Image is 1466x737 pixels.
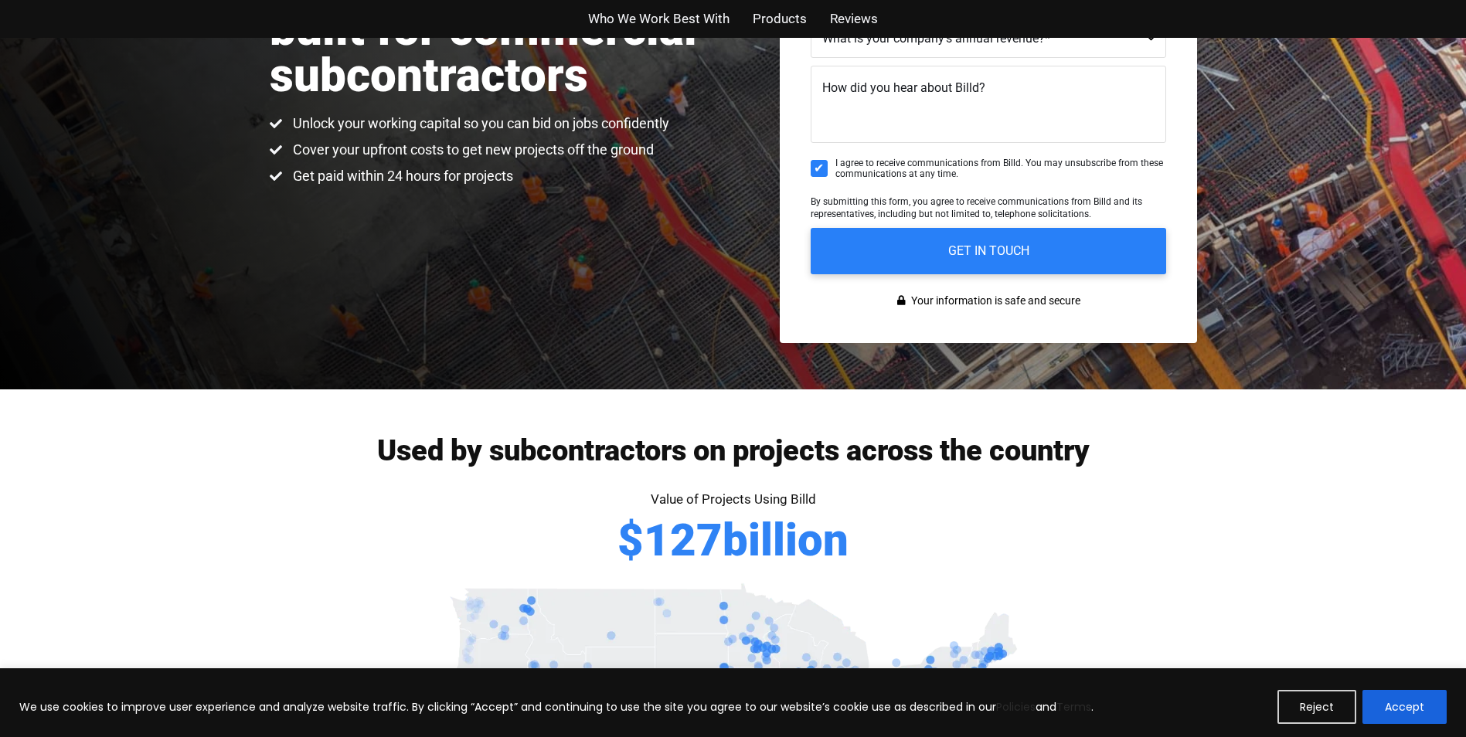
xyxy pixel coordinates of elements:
[830,8,878,30] a: Reviews
[753,8,807,30] a: Products
[1362,690,1447,724] button: Accept
[811,196,1142,219] span: By submitting this form, you agree to receive communications from Billd and its representatives, ...
[723,518,849,562] span: billion
[270,436,1197,465] h2: Used by subcontractors on projects across the country
[811,228,1166,274] input: GET IN TOUCH
[907,290,1080,312] span: Your information is safe and secure
[289,167,513,185] span: Get paid within 24 hours for projects
[644,518,723,562] span: 127
[651,491,816,507] span: Value of Projects Using Billd
[1056,699,1091,715] a: Terms
[289,141,654,159] span: Cover your upfront costs to get new projects off the ground
[19,698,1094,716] p: We use cookies to improve user experience and analyze website traffic. By clicking “Accept” and c...
[996,699,1036,715] a: Policies
[835,158,1166,180] span: I agree to receive communications from Billd. You may unsubscribe from these communications at an...
[588,8,730,30] a: Who We Work Best With
[289,114,669,133] span: Unlock your working capital so you can bid on jobs confidently
[811,160,828,177] input: I agree to receive communications from Billd. You may unsubscribe from these communications at an...
[617,518,644,562] span: $
[822,80,985,95] span: How did you hear about Billd?
[1277,690,1356,724] button: Reject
